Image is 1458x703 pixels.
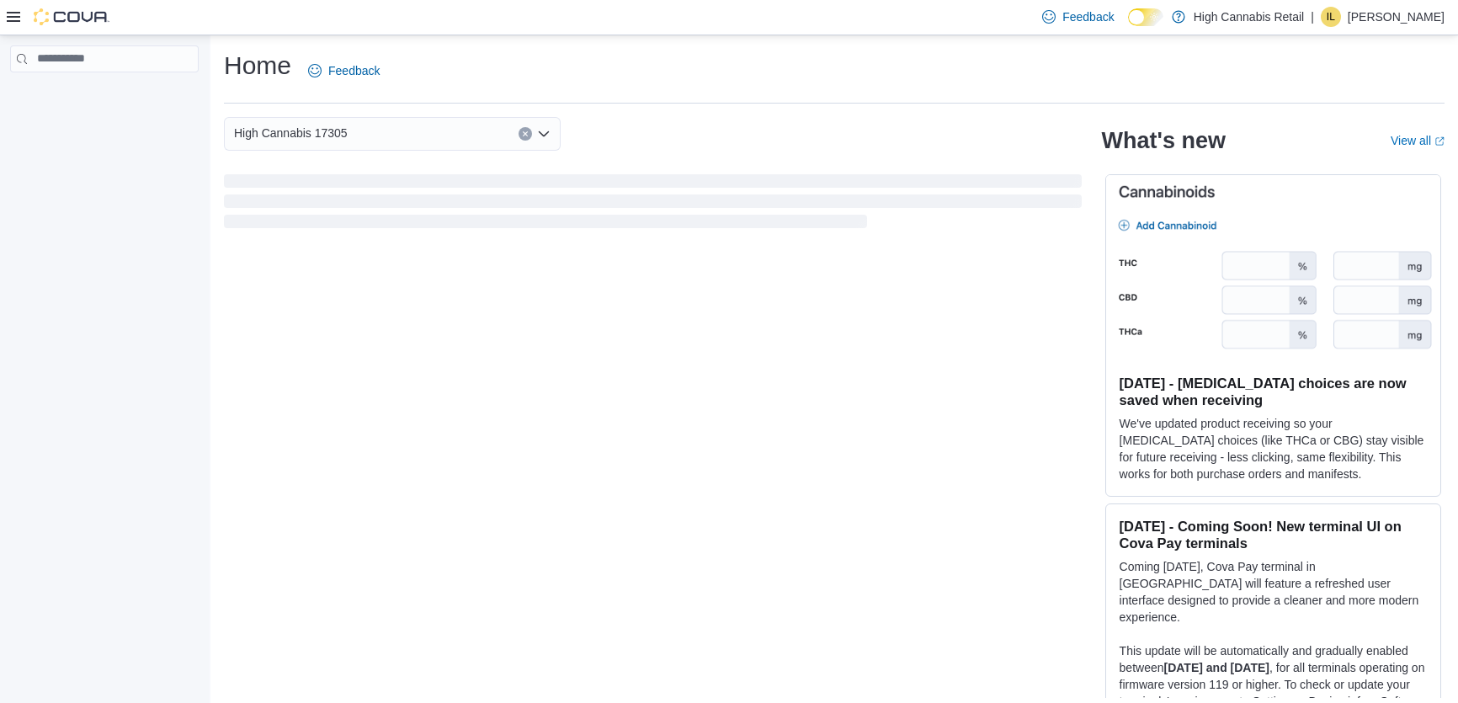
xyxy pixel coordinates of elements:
button: Open list of options [537,127,551,141]
span: IL [1327,7,1335,27]
strong: [DATE] and [DATE] [1164,661,1269,674]
span: High Cannabis 17305 [234,123,348,143]
span: Feedback [1062,8,1114,25]
svg: External link [1434,136,1445,146]
span: Feedback [328,62,380,79]
h3: [DATE] - [MEDICAL_DATA] choices are now saved when receiving [1120,375,1427,408]
input: Dark Mode [1128,8,1163,26]
p: We've updated product receiving so your [MEDICAL_DATA] choices (like THCa or CBG) stay visible fo... [1120,415,1427,482]
div: Izzy Lavictoire [1321,7,1341,27]
a: Feedback [301,54,386,88]
p: Coming [DATE], Cova Pay terminal in [GEOGRAPHIC_DATA] will feature a refreshed user interface des... [1120,558,1427,626]
h1: Home [224,49,291,83]
span: Dark Mode [1128,26,1129,27]
p: | [1311,7,1314,27]
h2: What's new [1102,127,1226,154]
p: High Cannabis Retail [1194,7,1305,27]
h3: [DATE] - Coming Soon! New terminal UI on Cova Pay terminals [1120,518,1427,551]
span: Loading [224,178,1082,232]
p: [PERSON_NAME] [1348,7,1445,27]
a: View allExternal link [1391,134,1445,147]
button: Clear input [519,127,532,141]
nav: Complex example [10,76,199,116]
img: Cova [34,8,109,25]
